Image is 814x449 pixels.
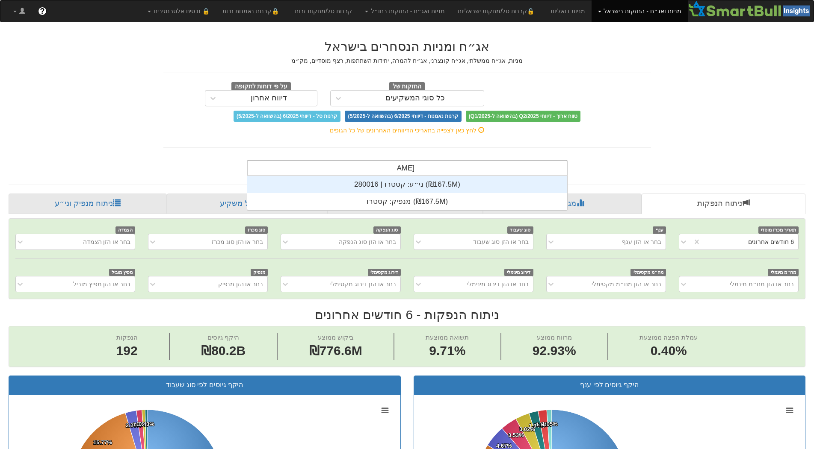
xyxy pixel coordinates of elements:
span: 0.40% [639,342,698,360]
tspan: 1.20% [133,421,148,428]
div: 6 חודשים אחרונים [748,238,794,246]
div: בחר או הזן הצמדה [83,238,131,246]
span: על פי דוחות לתקופה [231,82,291,91]
div: בחר או הזן מפיץ מוביל [73,280,131,288]
a: 🔒קרנות סל/מחקות ישראליות [451,0,544,22]
a: מניות דואליות [544,0,592,22]
a: פרופיל משקיע [167,194,328,214]
tspan: 2.35% [126,422,142,428]
div: בחר או הזן מח״מ מקסימלי [592,280,661,288]
span: תשואה ממוצעת [426,334,469,341]
span: 9.71% [426,342,469,360]
a: 🔒קרנות נאמנות זרות [216,0,289,22]
tspan: 0.43% [139,421,154,427]
tspan: 0.66% [136,421,152,427]
h2: ניתוח הנפקות - 6 חודשים אחרונים [9,308,805,322]
div: לחץ כאן לצפייה בתאריכי הדיווחים האחרונים של כל הגופים [157,126,657,135]
div: grid [247,176,567,210]
div: בחר או הזן דירוג מקסימלי [330,280,396,288]
span: 192 [116,342,138,360]
span: מח״מ מינמלי [768,269,799,276]
span: עמלת הפצה ממוצעת [639,334,698,341]
tspan: 1.94% [529,423,545,429]
span: ₪776.6M [309,343,362,358]
span: מנפיק [251,269,268,276]
span: טווח ארוך - דיווחי Q2/2025 (בהשוואה ל-Q1/2025) [466,111,580,122]
a: ? [32,0,53,22]
a: קרנות סל/מחקות זרות [288,0,358,22]
span: דירוג מינימלי [504,269,533,276]
span: קרנות סל - דיווחי 6/2025 (בהשוואה ל-5/2025) [234,111,340,122]
div: כל סוגי המשקיעים [385,94,445,103]
span: הנפקות [116,334,138,341]
span: ביקוש ממוצע [318,334,354,341]
div: בחר או הזן מח״מ מינמלי [730,280,794,288]
div: בחר או הזן סוג שעבוד [473,238,529,246]
div: מנפיק: ‏קסטרו ‎(₪167.5M)‎ [247,193,567,210]
span: 92.93% [533,342,576,360]
span: מרווח ממוצע [537,334,572,341]
tspan: 4.67% [496,443,512,449]
span: קרנות נאמנות - דיווחי 6/2025 (בהשוואה ל-5/2025) [345,111,461,122]
div: היקף גיוסים לפי ענף [420,380,799,390]
div: בחר או הזן סוג הנפקה [339,238,396,246]
span: סוג שעבוד [507,226,533,234]
h2: אג״ח ומניות הנסחרים בישראל [163,39,651,53]
a: ניתוח הנפקות [642,194,805,214]
div: ני״ע: ‏קסטרו | 280016 ‎(₪167.5M)‎ [247,176,567,193]
span: החזקות של [389,82,425,91]
tspan: 1.84% [536,421,552,428]
span: ענף [653,226,666,234]
a: מניות ואג״ח - החזקות בחו״ל [358,0,451,22]
span: דירוג מקסימלי [368,269,401,276]
span: סוג הנפקה [373,226,401,234]
span: מח״מ מקסימלי [630,269,666,276]
tspan: 15.77% [93,439,112,446]
tspan: 3.53% [508,432,524,438]
span: ₪80.2B [201,343,246,358]
tspan: 3.02% [519,426,535,432]
span: היקף גיוסים [207,334,239,341]
div: בחר או הזן ענף [622,238,661,246]
div: בחר או הזן סוג מכרז [212,238,263,246]
a: מניות ואג״ח - החזקות בישראל [592,0,688,22]
span: ? [40,7,44,15]
span: מפיץ מוביל [109,269,136,276]
div: בחר או הזן מנפיק [218,280,263,288]
h5: מניות, אג״ח ממשלתי, אג״ח קונצרני, אג״ח להמרה, יחידות השתתפות, רצף מוסדיים, מק״מ [163,58,651,64]
div: היקף גיוסים לפי סוג שעבוד [15,380,394,390]
span: סוג מכרז [245,226,268,234]
div: בחר או הזן דירוג מינימלי [467,280,529,288]
img: Smartbull [688,0,814,18]
tspan: 1.05% [542,421,558,427]
span: תאריך מכרז מוסדי [758,226,799,234]
span: הצמדה [115,226,136,234]
a: ניתוח מנפיק וני״ע [9,194,167,214]
a: 🔒 נכסים אלטרנטיבים [141,0,216,22]
div: דיווח אחרון [251,94,287,103]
